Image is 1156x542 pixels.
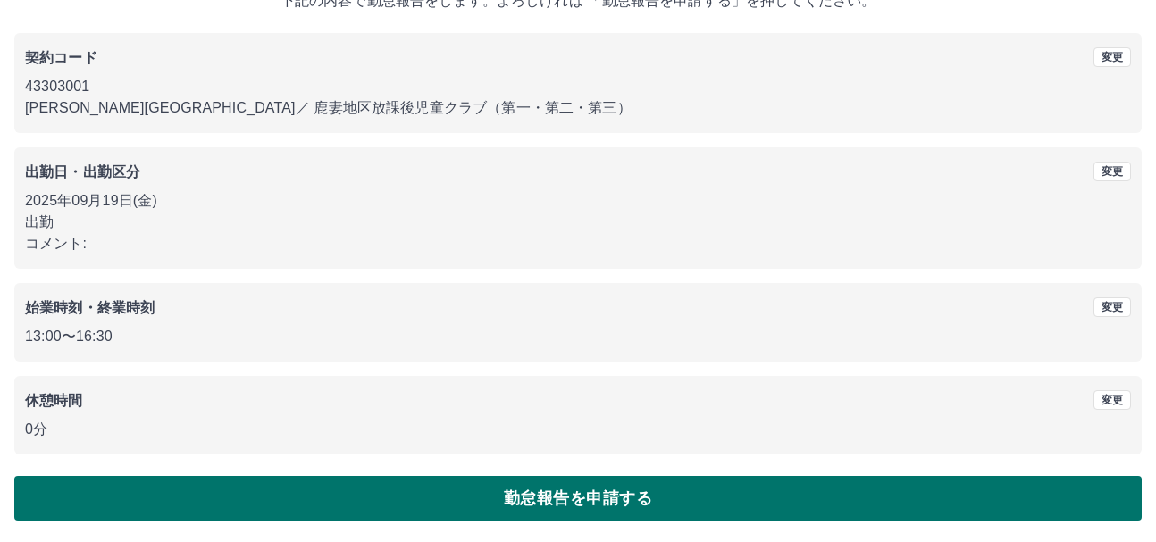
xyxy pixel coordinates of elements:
[25,233,1131,254] p: コメント:
[1093,47,1131,67] button: 変更
[1093,390,1131,410] button: 変更
[25,393,83,408] b: 休憩時間
[25,300,155,315] b: 始業時刻・終業時刻
[25,419,1131,440] p: 0分
[25,326,1131,347] p: 13:00 〜 16:30
[1093,162,1131,181] button: 変更
[25,76,1131,97] p: 43303001
[1093,297,1131,317] button: 変更
[14,476,1142,521] button: 勤怠報告を申請する
[25,212,1131,233] p: 出勤
[25,164,140,179] b: 出勤日・出勤区分
[25,97,1131,119] p: [PERSON_NAME][GEOGRAPHIC_DATA] ／ 鹿妻地区放課後児童クラブ（第一・第二・第三）
[25,190,1131,212] p: 2025年09月19日(金)
[25,50,97,65] b: 契約コード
